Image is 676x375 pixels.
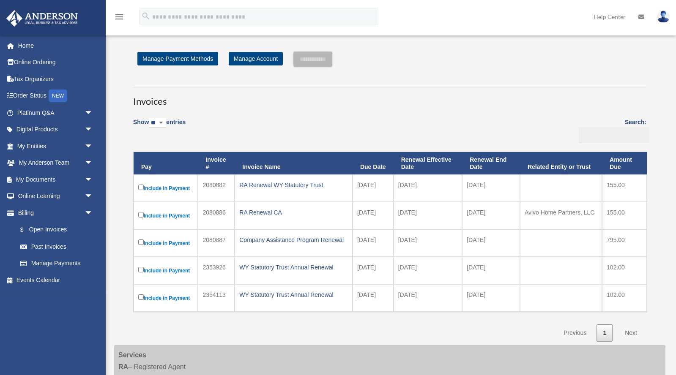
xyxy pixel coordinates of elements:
td: 2080886 [198,202,235,229]
strong: Services [118,351,146,359]
label: Include in Payment [138,293,193,303]
strong: RA [118,363,128,370]
a: My Entitiesarrow_drop_down [6,138,106,155]
div: Company Assistance Program Renewal [239,234,348,246]
select: Showentries [149,118,166,128]
a: 1 [597,324,613,342]
span: arrow_drop_down [85,104,101,122]
label: Include in Payment [138,183,193,193]
img: User Pic [657,11,670,23]
th: Pay: activate to sort column descending [134,152,198,175]
div: RA Renewal WY Statutory Trust [239,179,348,191]
a: Events Calendar [6,272,106,288]
td: 2080882 [198,174,235,202]
th: Invoice #: activate to sort column ascending [198,152,235,175]
td: [DATE] [462,174,520,202]
a: Digital Productsarrow_drop_down [6,121,106,138]
th: Related Entity or Trust: activate to sort column ascending [520,152,602,175]
td: [DATE] [353,257,394,284]
img: Anderson Advisors Platinum Portal [4,10,80,27]
span: arrow_drop_down [85,121,101,139]
td: [DATE] [462,284,520,312]
a: Manage Account [229,52,283,65]
a: menu [114,15,124,22]
a: Past Invoices [12,238,101,255]
label: Include in Payment [138,210,193,221]
td: [DATE] [353,174,394,202]
td: [DATE] [462,202,520,229]
td: 102.00 [602,257,647,284]
label: Include in Payment [138,265,193,276]
td: Avivo Home Partners, LLC [520,202,602,229]
input: Include in Payment [138,239,144,245]
span: arrow_drop_down [85,155,101,172]
td: 795.00 [602,229,647,257]
td: [DATE] [394,202,462,229]
td: [DATE] [353,202,394,229]
td: [DATE] [353,229,394,257]
h3: Invoices [133,87,646,108]
a: My Anderson Teamarrow_drop_down [6,155,106,171]
label: Show entries [133,117,186,136]
input: Include in Payment [138,294,144,300]
a: Tax Organizers [6,71,106,87]
a: My Documentsarrow_drop_down [6,171,106,188]
input: Include in Payment [138,267,144,272]
th: Due Date: activate to sort column ascending [353,152,394,175]
td: 102.00 [602,284,647,312]
th: Amount Due: activate to sort column ascending [602,152,647,175]
span: arrow_drop_down [85,204,101,222]
td: 155.00 [602,202,647,229]
span: $ [25,225,29,235]
a: Next [619,324,643,342]
a: Manage Payment Methods [137,52,218,65]
div: NEW [49,90,67,102]
a: Platinum Q&Aarrow_drop_down [6,104,106,121]
i: menu [114,12,124,22]
i: search [141,11,151,21]
a: Billingarrow_drop_down [6,204,101,221]
a: Manage Payments [12,255,101,272]
th: Invoice Name: activate to sort column ascending [235,152,353,175]
td: 2353926 [198,257,235,284]
td: [DATE] [394,284,462,312]
span: arrow_drop_down [85,188,101,205]
div: WY Statutory Trust Annual Renewal [239,289,348,301]
td: [DATE] [462,229,520,257]
a: Previous [557,324,593,342]
div: WY Statutory Trust Annual Renewal [239,261,348,273]
a: $Open Invoices [12,221,97,239]
a: Online Learningarrow_drop_down [6,188,106,205]
a: Home [6,37,106,54]
td: 155.00 [602,174,647,202]
td: 2080887 [198,229,235,257]
td: [DATE] [394,229,462,257]
td: [DATE] [462,257,520,284]
td: [DATE] [394,257,462,284]
input: Include in Payment [138,185,144,190]
th: Renewal End Date: activate to sort column ascending [462,152,520,175]
input: Include in Payment [138,212,144,217]
span: arrow_drop_down [85,171,101,188]
label: Search: [576,117,646,143]
input: Search: [579,127,649,143]
a: Online Ordering [6,54,106,71]
a: Order StatusNEW [6,87,106,105]
td: [DATE] [353,284,394,312]
td: 2354113 [198,284,235,312]
td: [DATE] [394,174,462,202]
span: arrow_drop_down [85,138,101,155]
div: RA Renewal CA [239,207,348,218]
th: Renewal Effective Date: activate to sort column ascending [394,152,462,175]
label: Include in Payment [138,238,193,248]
